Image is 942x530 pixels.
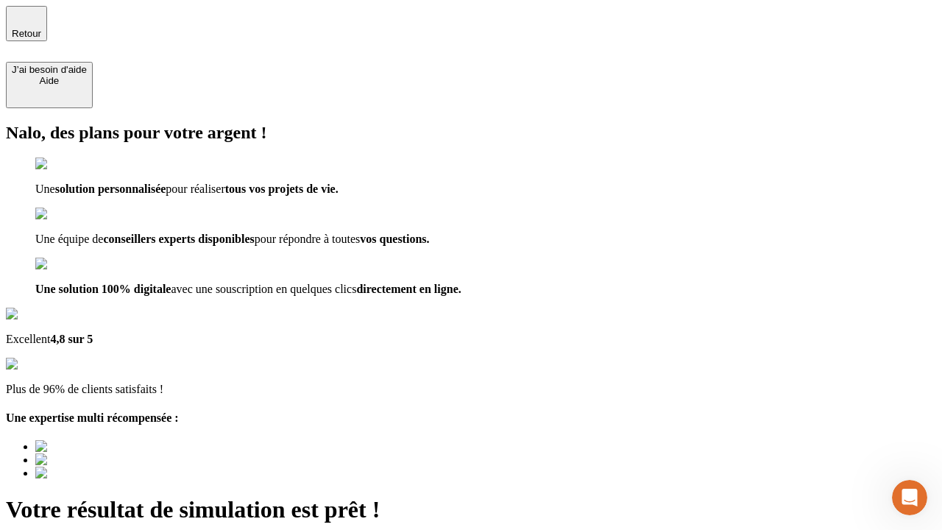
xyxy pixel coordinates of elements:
[55,183,166,195] span: solution personnalisée
[255,233,361,245] span: pour répondre à toutes
[360,233,429,245] span: vos questions.
[6,411,936,425] h4: Une expertise multi récompensée :
[6,358,79,371] img: reviews stars
[12,64,87,75] div: J’ai besoin d'aide
[35,453,171,467] img: Best savings advice award
[6,496,936,523] h1: Votre résultat de simulation est prêt !
[35,258,99,271] img: checkmark
[35,183,55,195] span: Une
[35,208,99,221] img: checkmark
[892,480,927,515] iframe: Intercom live chat
[50,333,93,345] span: 4,8 sur 5
[35,283,171,295] span: Une solution 100% digitale
[6,123,936,143] h2: Nalo, des plans pour votre argent !
[35,440,171,453] img: Best savings advice award
[6,308,91,321] img: Google Review
[35,467,171,480] img: Best savings advice award
[6,333,50,345] span: Excellent
[6,383,936,396] p: Plus de 96% de clients satisfaits !
[6,6,47,41] button: Retour
[12,75,87,86] div: Aide
[35,158,99,171] img: checkmark
[171,283,356,295] span: avec une souscription en quelques clics
[12,28,41,39] span: Retour
[103,233,254,245] span: conseillers experts disponibles
[225,183,339,195] span: tous vos projets de vie.
[6,62,93,108] button: J’ai besoin d'aideAide
[166,183,224,195] span: pour réaliser
[35,233,103,245] span: Une équipe de
[356,283,461,295] span: directement en ligne.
